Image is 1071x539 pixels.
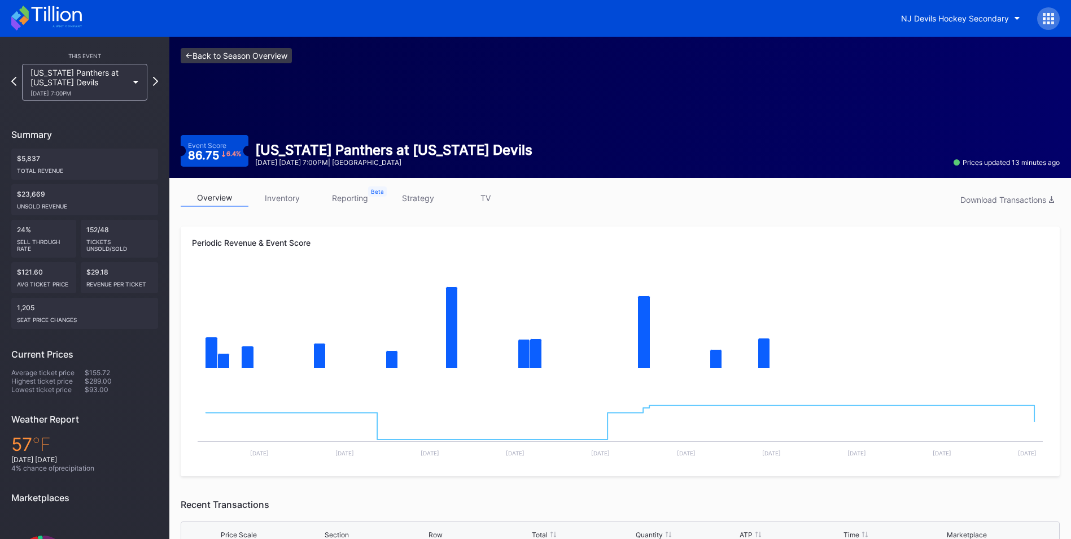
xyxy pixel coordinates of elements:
[11,262,76,293] div: $121.60
[316,189,384,207] a: reporting
[11,349,158,360] div: Current Prices
[11,220,76,258] div: 24%
[11,377,85,385] div: Highest ticket price
[192,267,1048,380] svg: Chart title
[30,68,128,97] div: [US_STATE] Panthers at [US_STATE] Devils
[11,129,158,140] div: Summary
[933,450,951,457] text: [DATE]
[192,380,1048,465] svg: Chart title
[11,298,158,329] div: 1,205
[960,195,1054,205] div: Download Transactions
[11,455,158,464] div: [DATE] [DATE]
[17,276,71,288] div: Avg ticket price
[250,450,269,457] text: [DATE]
[740,531,753,539] div: ATP
[192,238,1048,247] div: Periodic Revenue & Event Score
[421,450,439,457] text: [DATE]
[11,368,85,377] div: Average ticket price
[954,158,1060,167] div: Prices updated 13 minutes ago
[181,189,248,207] a: overview
[532,531,548,539] div: Total
[506,450,524,457] text: [DATE]
[762,450,781,457] text: [DATE]
[255,142,532,158] div: [US_STATE] Panthers at [US_STATE] Devils
[11,184,158,215] div: $23,669
[181,48,292,63] a: <-Back to Season Overview
[86,276,153,288] div: Revenue per ticket
[901,14,1009,23] div: NJ Devils Hockey Secondary
[677,450,696,457] text: [DATE]
[1018,450,1037,457] text: [DATE]
[452,189,519,207] a: TV
[188,150,242,161] div: 86.75
[636,531,663,539] div: Quantity
[255,158,532,167] div: [DATE] [DATE] 7:00PM | [GEOGRAPHIC_DATA]
[11,492,158,503] div: Marketplaces
[591,450,610,457] text: [DATE]
[893,8,1029,29] button: NJ Devils Hockey Secondary
[86,234,153,252] div: Tickets Unsold/Sold
[11,149,158,180] div: $5,837
[17,312,152,323] div: seat price changes
[17,234,71,252] div: Sell Through Rate
[81,220,159,258] div: 152/48
[325,531,349,539] div: Section
[32,433,51,455] span: ℉
[429,531,443,539] div: Row
[17,198,152,210] div: Unsold Revenue
[384,189,452,207] a: strategy
[226,151,241,157] div: 6.4 %
[11,414,158,425] div: Weather Report
[248,189,316,207] a: inventory
[81,262,159,293] div: $29.18
[843,531,859,539] div: Time
[188,141,226,150] div: Event Score
[30,90,128,97] div: [DATE] 7:00PM
[11,53,158,59] div: This Event
[11,433,158,455] div: 57
[85,377,158,385] div: $289.00
[85,368,158,377] div: $155.72
[221,531,257,539] div: Price Scale
[181,499,1060,510] div: Recent Transactions
[85,385,158,394] div: $93.00
[847,450,866,457] text: [DATE]
[335,450,354,457] text: [DATE]
[947,531,987,539] div: Marketplace
[955,192,1060,207] button: Download Transactions
[11,464,158,472] div: 4 % chance of precipitation
[11,385,85,394] div: Lowest ticket price
[17,163,152,174] div: Total Revenue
